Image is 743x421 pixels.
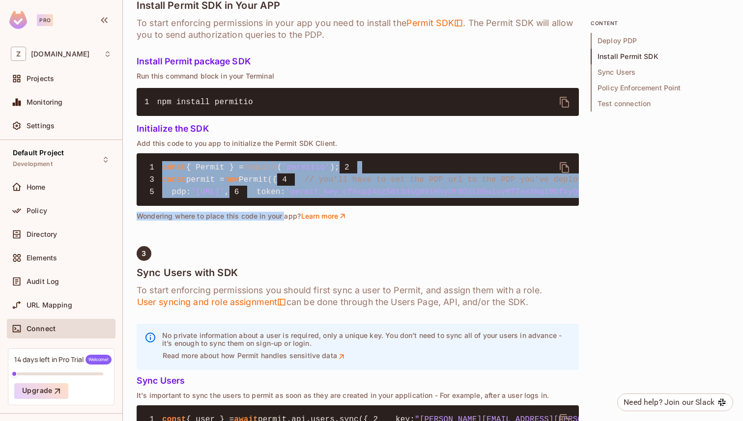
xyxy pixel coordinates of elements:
p: Wondering where to place this code in your app? [137,212,579,221]
a: Read more about how Permit handles sensitive data [162,352,346,362]
h5: Install Permit package SDK [137,56,579,66]
span: 2 [340,162,357,173]
span: URL Mapping [27,301,72,309]
span: Monitoring [27,98,63,106]
span: Permit({ [239,175,277,184]
h6: To start enforcing permissions you should first sync a user to Permit, and assign them with a rol... [137,284,579,308]
p: No private information about a user is required, only a unique key. You don’t need to sync all of... [162,332,571,347]
img: SReyMgAAAABJRU5ErkJggg== [9,11,27,29]
span: 3 [144,174,162,186]
span: , [225,188,229,196]
span: require [244,163,277,172]
h5: Sync Users [137,376,579,386]
h5: Initialize the SDK [137,124,579,134]
h6: To start enforcing permissions in your app you need to install the . The Permit SDK will allow yo... [137,17,579,41]
span: Directory [27,230,57,238]
span: Policy Enforcement Point [591,80,729,96]
button: delete [553,156,576,179]
p: It's important to sync the users to permit as soon as they are created in your application - For ... [137,392,579,399]
span: 3 [142,250,146,257]
span: Policy [27,207,47,215]
p: Add this code to you app to initialize the Permit SDK Client. [137,140,579,147]
span: const [162,175,186,184]
div: Need help? Join our Slack [624,396,714,408]
span: 1 [144,96,157,108]
span: Test connection [591,96,729,112]
button: Upgrade [14,383,68,399]
button: delete [553,90,576,114]
span: new [225,175,239,184]
span: Elements [27,254,57,262]
span: : [281,188,286,196]
span: Sync Users [591,64,729,80]
span: npm install permitio [157,98,253,107]
span: : [186,188,191,196]
span: Deploy PDP [591,33,729,49]
span: 1 [144,162,162,173]
span: Permit SDK [406,17,463,29]
div: Pro [37,14,53,26]
span: // you'll have to set the PDP url to the PDP you've deployed in the previous step [305,175,693,184]
span: ( [277,163,282,172]
span: token [257,188,281,196]
p: Read more about how Permit handles sensitive data [163,352,337,360]
span: Install Permit SDK [591,49,729,64]
span: 6 [229,186,247,198]
span: Development [13,160,53,168]
span: User syncing and role assignment [137,296,286,308]
span: 'permitio' [282,163,330,172]
p: content [591,19,729,27]
span: Projects [27,75,54,83]
span: Home [27,183,46,191]
span: { Permit } = [186,163,244,172]
span: ); [330,163,340,172]
span: pdp [172,188,186,196]
a: Learn more [301,212,347,221]
span: Welcome! [86,355,112,365]
h4: Sync Users with SDK [137,267,579,279]
span: Workspace: zuvees.ae [31,50,89,58]
span: permit = [186,175,225,184]
span: Audit Log [27,278,59,285]
span: const [162,163,186,172]
span: Default Project [13,149,64,157]
span: '[URL]' [191,188,225,196]
span: Z [11,47,26,61]
span: 5 [144,186,162,198]
div: 14 days left in Pro Trial [14,355,112,365]
p: Run this command block in your Terminal [137,72,579,80]
span: Settings [27,122,55,130]
span: Connect [27,325,56,333]
span: 4 [277,174,295,186]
